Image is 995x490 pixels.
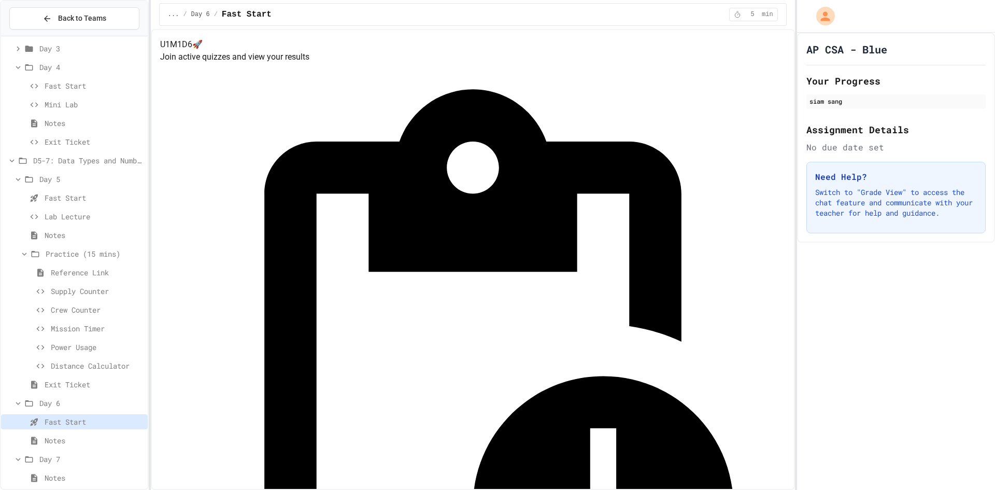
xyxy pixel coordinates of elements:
[45,192,144,203] span: Fast Start
[33,155,144,166] span: D5-7: Data Types and Number Calculations
[39,454,144,465] span: Day 7
[160,51,786,63] p: Join active quizzes and view your results
[806,122,986,137] h2: Assignment Details
[806,42,887,57] h1: AP CSA - Blue
[222,8,272,21] span: Fast Start
[46,248,144,259] span: Practice (15 mins)
[168,10,179,19] span: ...
[58,13,106,24] span: Back to Teams
[9,7,139,30] button: Back to Teams
[45,435,144,446] span: Notes
[45,80,144,91] span: Fast Start
[45,230,144,241] span: Notes
[45,379,144,390] span: Exit Ticket
[45,472,144,483] span: Notes
[806,141,986,153] div: No due date set
[45,416,144,427] span: Fast Start
[51,286,144,297] span: Supply Counter
[183,10,187,19] span: /
[744,10,761,19] span: 5
[51,360,144,371] span: Distance Calculator
[45,118,144,129] span: Notes
[809,96,983,106] div: siam sang
[214,10,218,19] span: /
[51,342,144,353] span: Power Usage
[39,174,144,185] span: Day 5
[51,304,144,315] span: Crew Counter
[762,10,773,19] span: min
[815,171,977,183] h3: Need Help?
[51,267,144,278] span: Reference Link
[51,323,144,334] span: Mission Timer
[45,99,144,110] span: Mini Lab
[39,398,144,409] span: Day 6
[45,136,144,147] span: Exit Ticket
[805,4,837,28] div: My Account
[45,211,144,222] span: Lab Lecture
[191,10,210,19] span: Day 6
[806,74,986,88] h2: Your Progress
[39,43,144,54] span: Day 3
[39,62,144,73] span: Day 4
[160,38,786,51] h4: U1M1D6 🚀
[815,187,977,218] p: Switch to "Grade View" to access the chat feature and communicate with your teacher for help and ...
